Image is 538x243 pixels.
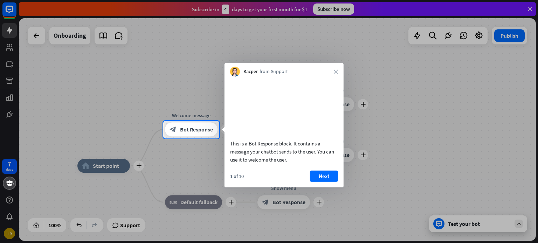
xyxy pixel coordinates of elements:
span: Bot Response [180,126,213,133]
button: Next [310,170,338,181]
button: Open LiveChat chat widget [6,3,27,24]
div: This is a Bot Response block. It contains a message your chatbot sends to the user. You can use i... [230,139,338,163]
span: from Support [260,68,288,75]
i: block_bot_response [170,126,177,133]
span: Kacper [243,68,258,75]
i: close [334,70,338,74]
div: 1 of 10 [230,173,244,179]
